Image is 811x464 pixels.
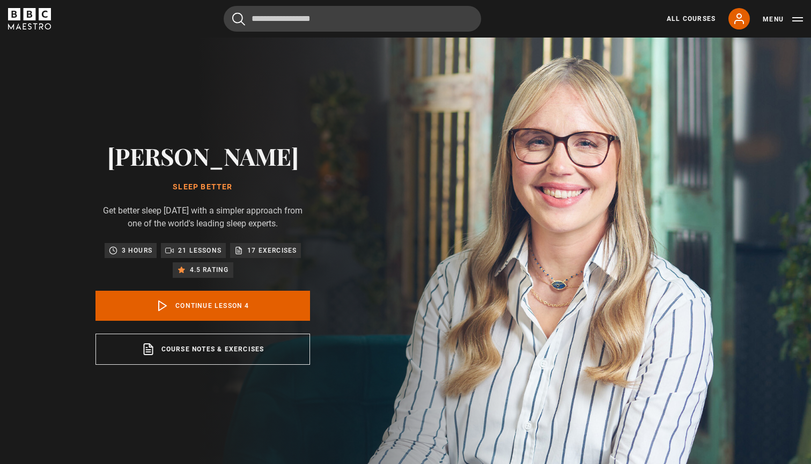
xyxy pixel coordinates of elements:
[95,183,310,192] h1: Sleep Better
[95,291,310,321] a: Continue lesson 4
[178,245,222,256] p: 21 lessons
[122,245,152,256] p: 3 hours
[232,12,245,26] button: Submit the search query
[667,14,716,24] a: All Courses
[8,8,51,30] svg: BBC Maestro
[190,264,229,275] p: 4.5 rating
[95,204,310,230] p: Get better sleep [DATE] with a simpler approach from one of the world's leading sleep experts.
[763,14,803,25] button: Toggle navigation
[224,6,481,32] input: Search
[247,245,297,256] p: 17 exercises
[95,142,310,170] h2: [PERSON_NAME]
[95,334,310,365] a: Course notes & exercises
